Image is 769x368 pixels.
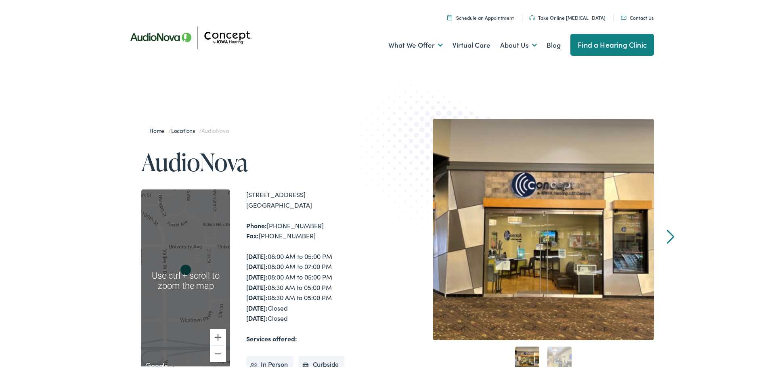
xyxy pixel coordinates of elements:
strong: [DATE]: [246,291,268,300]
span: / / [149,125,229,133]
strong: [DATE]: [246,312,268,321]
strong: [DATE]: [246,281,268,290]
a: Virtual Care [453,29,490,59]
strong: [DATE]: [246,302,268,311]
a: Home [149,125,168,133]
a: Locations [171,125,199,133]
span: AudioNova [201,125,229,133]
strong: [DATE]: [246,271,268,280]
strong: [DATE]: [246,250,268,259]
img: utility icon [529,14,535,19]
a: What We Offer [388,29,443,59]
h1: AudioNova [141,147,388,174]
img: utility icon [621,14,627,18]
strong: Phone: [246,219,267,228]
div: 08:00 AM to 05:00 PM 08:00 AM to 07:00 PM 08:00 AM to 05:00 PM 08:30 AM to 05:00 PM 08:30 AM to 0... [246,250,388,322]
img: A calendar icon to schedule an appointment at Concept by Iowa Hearing. [447,13,452,19]
button: Zoom in [210,328,226,344]
a: Blog [547,29,561,59]
a: Next [667,228,675,242]
a: Find a Hearing Clinic [570,32,654,54]
button: Zoom out [210,344,226,360]
strong: [DATE]: [246,260,268,269]
a: Take Online [MEDICAL_DATA] [529,13,606,19]
a: Contact Us [621,13,654,19]
a: Schedule an Appointment [447,13,514,19]
div: [STREET_ADDRESS] [GEOGRAPHIC_DATA] [246,188,388,208]
strong: Services offered: [246,332,297,341]
div: [PHONE_NUMBER] [PHONE_NUMBER] [246,219,388,240]
div: AudioNova [176,260,195,279]
strong: Fax: [246,229,259,238]
a: About Us [500,29,537,59]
